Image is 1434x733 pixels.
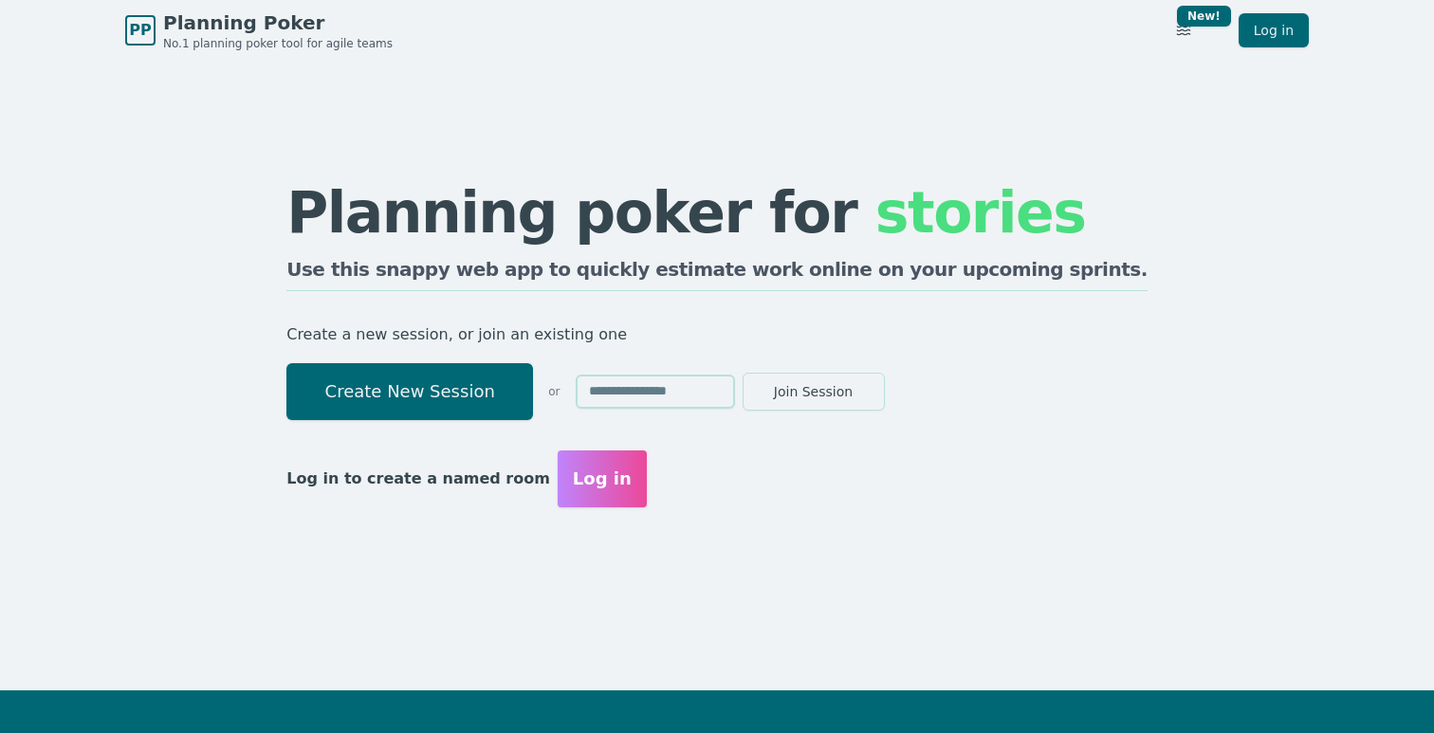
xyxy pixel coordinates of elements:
[1177,6,1231,27] div: New!
[129,19,151,42] span: PP
[743,373,885,411] button: Join Session
[286,184,1148,241] h1: Planning poker for
[573,466,632,492] span: Log in
[875,179,1086,246] span: stories
[1239,13,1309,47] a: Log in
[163,36,393,51] span: No.1 planning poker tool for agile teams
[286,256,1148,291] h2: Use this snappy web app to quickly estimate work online on your upcoming sprints.
[558,450,647,507] button: Log in
[286,321,1148,348] p: Create a new session, or join an existing one
[286,466,550,492] p: Log in to create a named room
[548,384,560,399] span: or
[1167,13,1201,47] button: New!
[286,363,533,420] button: Create New Session
[163,9,393,36] span: Planning Poker
[125,9,393,51] a: PPPlanning PokerNo.1 planning poker tool for agile teams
